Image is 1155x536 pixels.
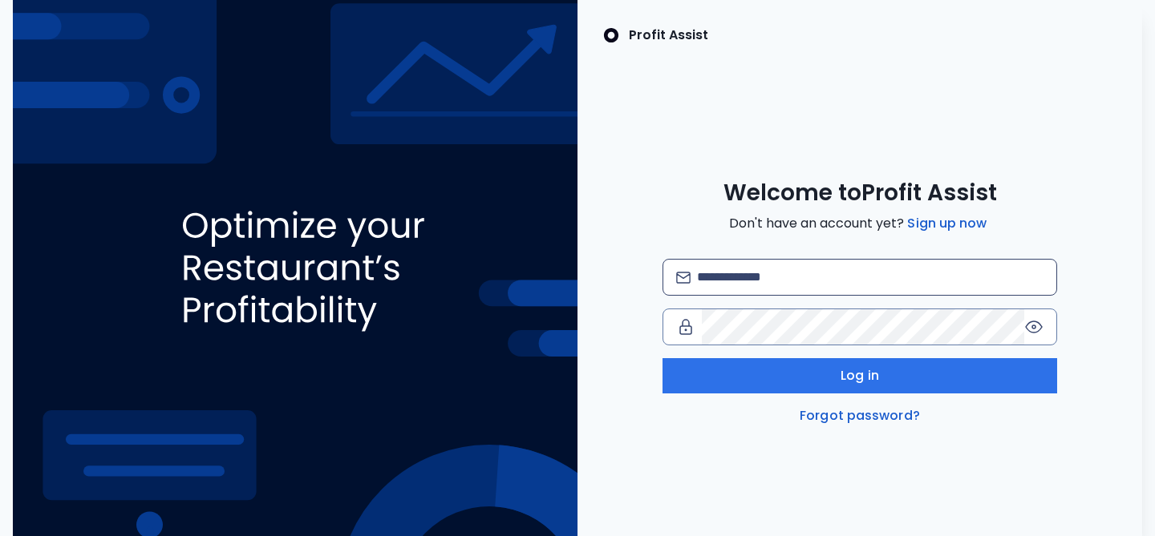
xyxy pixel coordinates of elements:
img: SpotOn Logo [603,26,619,45]
a: Sign up now [904,214,990,233]
button: Log in [663,358,1058,393]
p: Profit Assist [629,26,708,45]
a: Forgot password? [796,406,923,425]
img: email [676,272,691,284]
span: Welcome to Profit Assist [723,179,997,208]
span: Don't have an account yet? [729,214,990,233]
span: Log in [841,366,879,385]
